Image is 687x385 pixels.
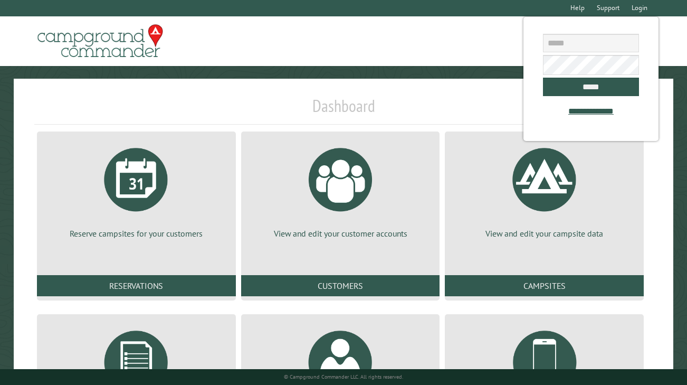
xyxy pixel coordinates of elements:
[50,228,223,239] p: Reserve campsites for your customers
[445,275,644,296] a: Campsites
[37,275,236,296] a: Reservations
[457,140,631,239] a: View and edit your campsite data
[254,140,427,239] a: View and edit your customer accounts
[34,96,653,125] h1: Dashboard
[457,228,631,239] p: View and edit your campsite data
[34,21,166,62] img: Campground Commander
[50,140,223,239] a: Reserve campsites for your customers
[284,373,403,380] small: © Campground Commander LLC. All rights reserved.
[241,275,440,296] a: Customers
[254,228,427,239] p: View and edit your customer accounts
